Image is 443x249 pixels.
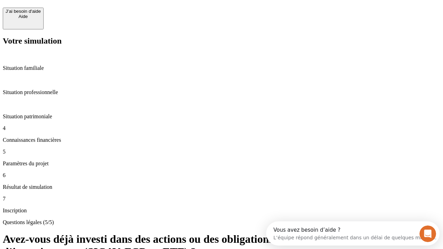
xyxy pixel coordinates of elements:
[3,65,440,71] p: Situation familiale
[266,221,440,246] iframe: Intercom live chat discovery launcher
[3,160,440,167] p: Paramètres du projet
[3,207,440,214] p: Inscription
[3,3,191,22] div: Ouvrir le Messenger Intercom
[3,172,440,178] p: 6
[6,9,41,14] div: J’ai besoin d'aide
[3,8,44,29] button: J’ai besoin d'aideAide
[3,125,440,131] p: 4
[3,149,440,155] p: 5
[3,36,440,46] h2: Votre simulation
[7,6,170,11] div: Vous avez besoin d’aide ?
[6,14,41,19] div: Aide
[3,184,440,190] p: Résultat de simulation
[3,137,440,143] p: Connaissances financières
[3,196,440,202] p: 7
[3,89,440,95] p: Situation professionnelle
[3,219,440,225] p: Questions légales (5/5)
[419,225,436,242] iframe: Intercom live chat
[7,11,170,19] div: L’équipe répond généralement dans un délai de quelques minutes.
[3,113,440,120] p: Situation patrimoniale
